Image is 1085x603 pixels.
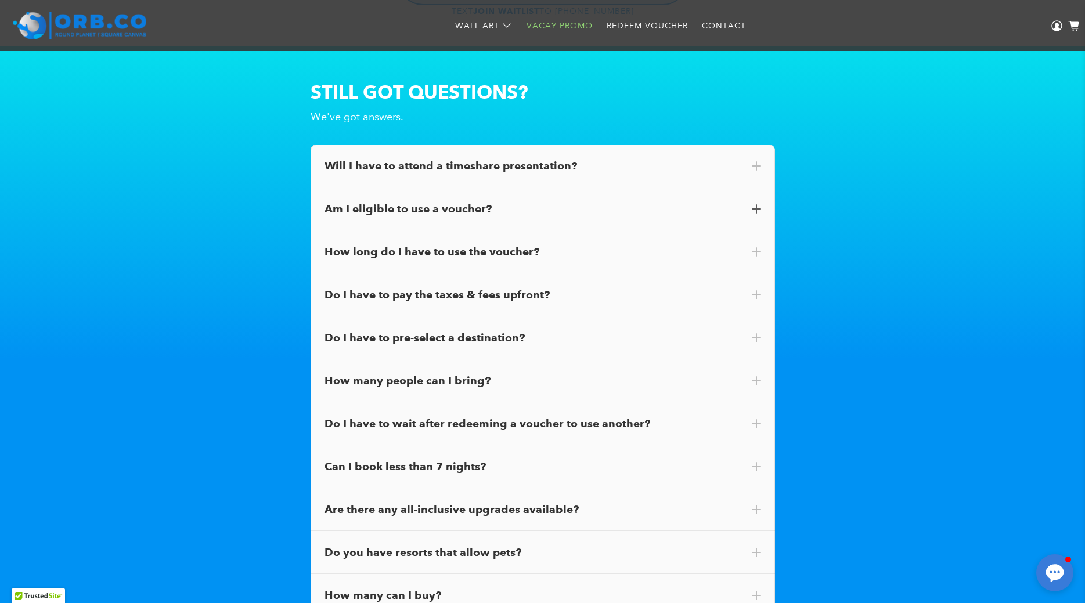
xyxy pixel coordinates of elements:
h2: STILL GOT QUESTIONS? [311,81,775,103]
a: Redeem Voucher [600,10,695,41]
div: Do I have to wait after redeeming a voucher to use another? [325,416,761,431]
div: Are there any all-inclusive upgrades available? [311,488,775,531]
div: Am I eligible to use a voucher? [325,201,761,216]
div: Do I have to pay the taxes & fees upfront? [311,273,775,316]
div: Am I eligible to use a voucher? [311,187,775,230]
a: Contact [695,10,753,41]
div: How many people can I bring? [325,373,761,388]
div: Can I book less than 7 nights? [325,459,761,474]
div: How many can I buy? [325,588,761,603]
div: Do I have to pay the taxes & fees upfront? [325,287,761,302]
button: Open chat window [1036,554,1073,591]
div: Do you have resorts that allow pets? [325,545,761,560]
div: Can I book less than 7 nights? [311,445,775,488]
div: Do I have to wait after redeeming a voucher to use another? [311,402,775,445]
div: Do I have to pre-select a destination? [325,330,761,345]
div: Will I have to attend a timeshare presentation? [311,145,775,187]
a: Vacay Promo [520,10,600,41]
div: Do you have resorts that allow pets? [311,531,775,574]
div: How long do I have to use the voucher? [311,230,775,273]
div: Do I have to pre-select a destination? [311,316,775,359]
div: How many people can I bring? [311,359,775,402]
a: Wall Art [448,10,520,41]
div: Are there any all-inclusive upgrades available? [325,502,761,517]
div: Will I have to attend a timeshare presentation? [325,158,761,174]
div: How long do I have to use the voucher? [325,244,761,259]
